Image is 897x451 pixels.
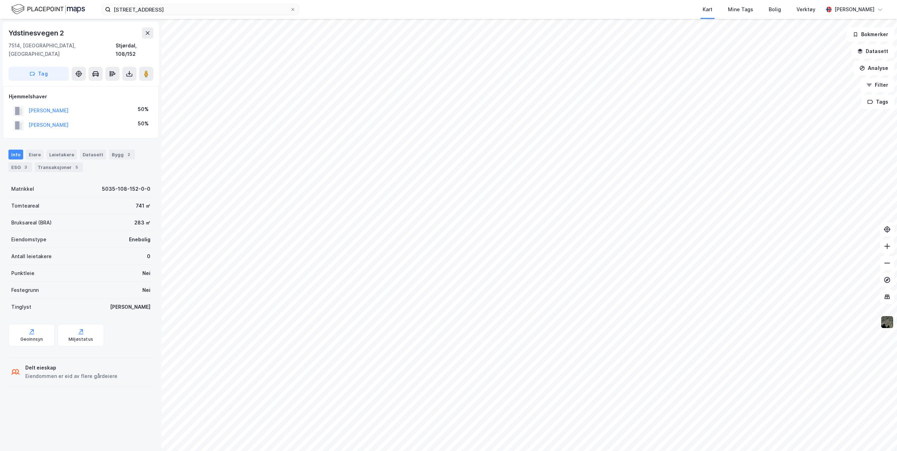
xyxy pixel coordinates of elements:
div: [PERSON_NAME] [110,303,150,311]
div: Punktleie [11,269,34,277]
button: Tag [8,67,69,81]
button: Tags [861,95,894,109]
div: Tinglyst [11,303,31,311]
div: 0 [147,252,150,261]
div: 2 [125,151,132,158]
div: [PERSON_NAME] [834,5,875,14]
button: Filter [860,78,894,92]
div: 50% [138,119,149,128]
div: Mine Tags [728,5,753,14]
input: Søk på adresse, matrikkel, gårdeiere, leietakere eller personer [111,4,290,15]
div: Leietakere [46,150,77,159]
div: Eiendomstype [11,235,46,244]
button: Analyse [853,61,894,75]
div: Datasett [80,150,106,159]
div: Miljøstatus [69,336,93,342]
div: Festegrunn [11,286,39,294]
button: Datasett [851,44,894,58]
div: Nei [142,269,150,277]
div: 5 [73,164,80,171]
img: 9k= [880,315,894,329]
div: Transaksjoner [35,162,83,172]
div: Info [8,150,23,159]
div: Eiendommen er eid av flere gårdeiere [25,372,117,380]
div: 3 [22,164,29,171]
div: Bolig [769,5,781,14]
div: 741 ㎡ [136,202,150,210]
div: Ydstinesvegen 2 [8,27,65,39]
div: 5035-108-152-0-0 [102,185,150,193]
div: 50% [138,105,149,113]
div: Tomteareal [11,202,39,210]
div: Bruksareal (BRA) [11,218,52,227]
div: Nei [142,286,150,294]
div: Stjørdal, 108/152 [116,41,153,58]
div: Eiere [26,150,44,159]
div: Delt eieskap [25,364,117,372]
div: 7514, [GEOGRAPHIC_DATA], [GEOGRAPHIC_DATA] [8,41,116,58]
iframe: Chat Widget [862,417,897,451]
div: Kart [703,5,712,14]
div: Verktøy [796,5,815,14]
button: Bokmerker [847,27,894,41]
div: Geoinnsyn [20,336,43,342]
div: Matrikkel [11,185,34,193]
div: 283 ㎡ [134,218,150,227]
img: logo.f888ab2527a4732fd821a326f86c7f29.svg [11,3,85,15]
div: Hjemmelshaver [9,92,153,101]
div: Bygg [109,150,135,159]
div: ESG [8,162,32,172]
div: Enebolig [129,235,150,244]
div: Antall leietakere [11,252,52,261]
